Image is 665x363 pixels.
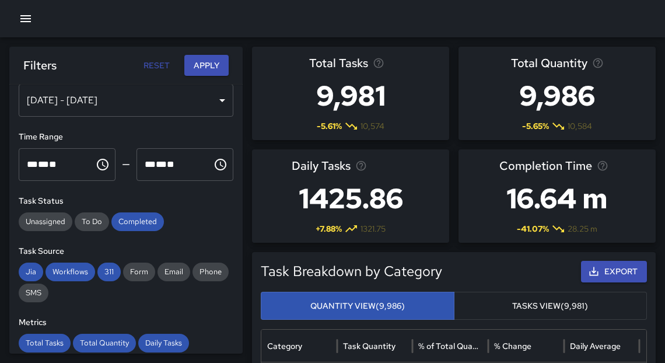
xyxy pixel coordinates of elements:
[592,57,604,69] svg: Total task quantity in the selected period, compared to the previous period.
[292,175,410,222] h3: 1425.86
[19,84,233,117] div: [DATE] - [DATE]
[19,316,233,329] h6: Metrics
[138,334,189,352] div: Daily Tasks
[97,263,121,281] div: 311
[157,263,190,281] div: Email
[19,245,233,258] h6: Task Source
[45,263,95,281] div: Workflows
[517,223,549,235] span: -41.07 %
[581,261,647,282] button: Export
[167,160,174,169] span: Meridiem
[570,341,621,351] div: Daily Average
[317,120,342,132] span: -5.61 %
[19,212,72,231] div: Unassigned
[261,262,549,281] h5: Task Breakdown by Category
[19,131,233,144] h6: Time Range
[156,160,167,169] span: Minutes
[373,57,384,69] svg: Total number of tasks in the selected period, compared to the previous period.
[184,55,229,76] button: Apply
[138,55,175,76] button: Reset
[343,341,395,351] div: Task Quantity
[568,120,592,132] span: 10,584
[511,72,604,119] h3: 9,986
[19,195,233,208] h6: Task Status
[45,266,95,278] span: Workflows
[499,156,592,175] span: Completion Time
[111,216,164,228] span: Completed
[316,223,342,235] span: + 7.88 %
[597,160,608,172] svg: Average time taken to complete tasks in the selected period, compared to the previous period.
[111,212,164,231] div: Completed
[292,156,351,175] span: Daily Tasks
[38,160,49,169] span: Minutes
[494,341,531,351] div: % Change
[123,266,155,278] span: Form
[568,223,597,235] span: 28.25 m
[360,120,384,132] span: 10,574
[19,334,71,352] div: Total Tasks
[511,54,587,72] span: Total Quantity
[454,292,647,320] button: Tasks View(9,981)
[49,160,57,169] span: Meridiem
[309,54,368,72] span: Total Tasks
[19,216,72,228] span: Unassigned
[192,263,229,281] div: Phone
[123,263,155,281] div: Form
[499,175,615,222] h3: 16.64 m
[73,337,136,349] span: Total Quantity
[309,72,393,119] h3: 9,981
[209,153,232,176] button: Choose time, selected time is 11:59 PM
[145,160,156,169] span: Hours
[418,341,481,351] div: % of Total Quantity
[19,263,43,281] div: Jia
[138,337,189,349] span: Daily Tasks
[19,284,48,302] div: SMS
[27,160,38,169] span: Hours
[267,341,302,351] div: Category
[75,216,109,228] span: To Do
[522,120,549,132] span: -5.65 %
[355,160,367,172] svg: Average number of tasks per day in the selected period, compared to the previous period.
[97,266,121,278] span: 311
[192,266,229,278] span: Phone
[23,56,57,75] h6: Filters
[19,337,71,349] span: Total Tasks
[19,266,43,278] span: Jia
[19,287,48,299] span: SMS
[91,153,114,176] button: Choose time, selected time is 12:00 AM
[261,292,454,320] button: Quantity View(9,986)
[75,212,109,231] div: To Do
[360,223,386,235] span: 1321.75
[157,266,190,278] span: Email
[73,334,136,352] div: Total Quantity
